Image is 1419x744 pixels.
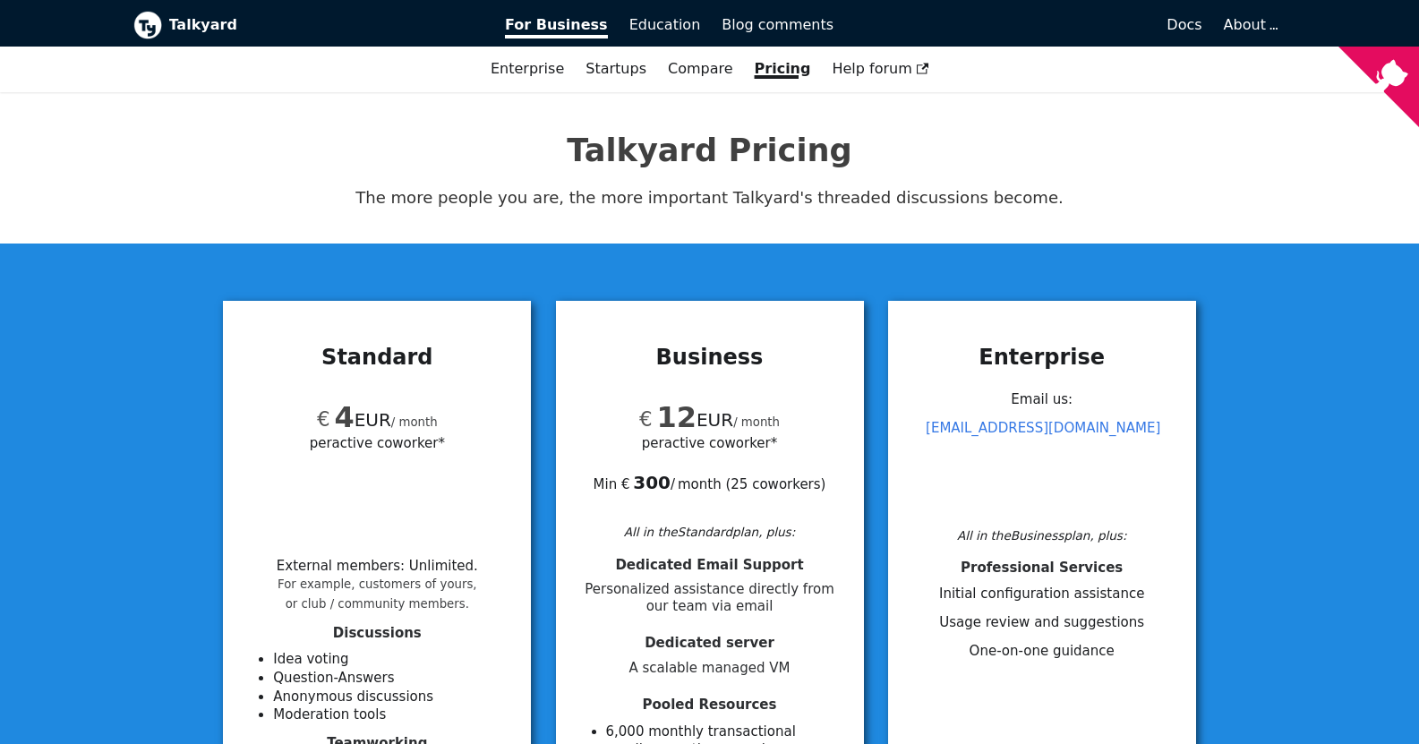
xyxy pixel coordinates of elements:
[711,10,844,40] a: Blog comments
[656,400,697,434] span: 12
[577,581,842,615] span: Personalized assistance directly from our team via email
[169,13,481,37] b: Talkyard
[733,415,780,429] small: / month
[278,577,477,611] small: For example, customers of yours, or club / community members.
[577,344,842,371] h3: Business
[133,11,162,39] img: Talkyard logo
[668,60,733,77] a: Compare
[273,669,509,688] li: Question-Answers
[1167,16,1201,33] span: Docs
[133,184,1287,211] p: The more people you are, the more important Talkyard's threaded discussions become.
[910,344,1175,371] h3: Enterprise
[317,409,391,431] span: EUR
[577,522,842,542] div: All in the Standard plan, plus:
[832,60,928,77] span: Help forum
[910,526,1175,545] div: All in the Business plan, plus:
[244,344,509,371] h3: Standard
[334,400,354,434] span: 4
[1224,16,1276,33] a: About
[575,54,657,84] a: Startups
[744,54,822,84] a: Pricing
[629,16,701,33] span: Education
[633,472,671,493] b: 300
[645,635,774,651] span: Dedicated server
[821,54,939,84] a: Help forum
[910,585,1175,603] li: Initial configuration assistance
[133,131,1287,170] h1: Talkyard Pricing
[910,642,1175,661] li: One-on-one guidance
[844,10,1213,40] a: Docs
[577,453,842,494] div: Min € / month ( 25 coworkers )
[310,432,445,453] span: per active coworker*
[910,613,1175,632] li: Usage review and suggestions
[273,650,509,669] li: Idea voting
[244,625,509,642] h4: Discussions
[317,407,330,431] span: €
[391,415,438,429] small: / month
[615,557,803,573] span: Dedicated Email Support
[926,420,1160,436] a: [EMAIL_ADDRESS][DOMAIN_NAME]
[577,660,842,677] span: A scalable managed VM
[494,10,619,40] a: For Business
[277,558,478,611] li: External members : Unlimited .
[577,697,842,714] h4: Pooled Resources
[133,11,481,39] a: Talkyard logoTalkyard
[619,10,712,40] a: Education
[642,432,777,453] span: per active coworker*
[273,688,509,706] li: Anonymous discussions
[480,54,575,84] a: Enterprise
[505,16,608,38] span: For Business
[639,409,733,431] span: EUR
[910,385,1175,521] div: Email us:
[273,706,509,724] li: Moderation tools
[722,16,833,33] span: Blog comments
[639,407,653,431] span: €
[910,560,1175,577] h4: Professional Services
